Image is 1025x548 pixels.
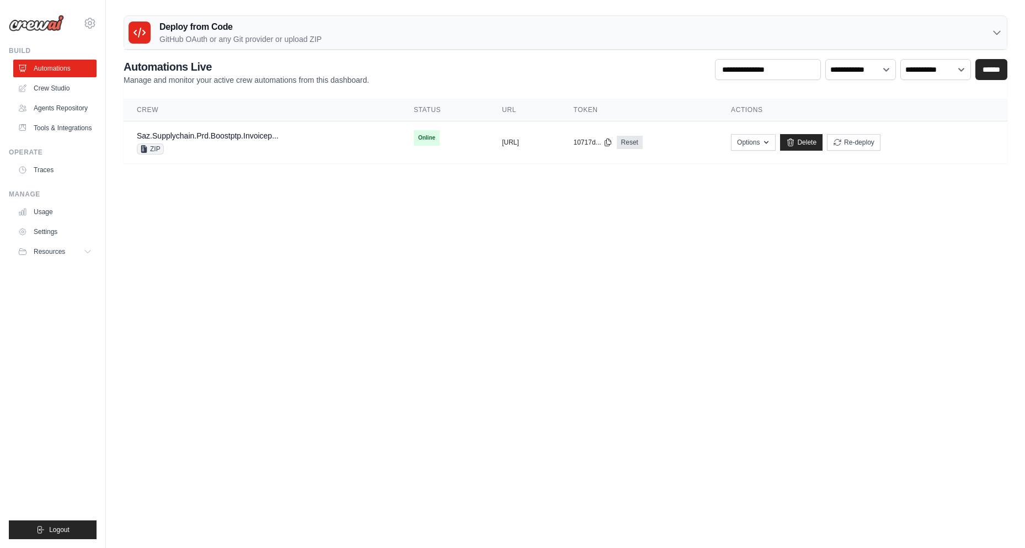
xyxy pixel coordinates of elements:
[9,15,64,31] img: Logo
[137,143,164,155] span: ZIP
[401,99,489,121] th: Status
[159,20,322,34] h3: Deploy from Code
[13,243,97,260] button: Resources
[13,223,97,241] a: Settings
[780,134,823,151] a: Delete
[124,75,369,86] p: Manage and monitor your active crew automations from this dashboard.
[9,190,97,199] div: Manage
[137,131,279,140] a: Saz.Supplychain.Prd.Boostptp.Invoicep...
[489,99,560,121] th: URL
[13,99,97,117] a: Agents Repository
[731,134,776,151] button: Options
[9,520,97,539] button: Logout
[617,136,643,149] a: Reset
[414,130,440,146] span: Online
[159,34,322,45] p: GitHub OAuth or any Git provider or upload ZIP
[34,247,65,256] span: Resources
[9,46,97,55] div: Build
[9,148,97,157] div: Operate
[124,59,369,75] h2: Automations Live
[560,99,718,121] th: Token
[13,79,97,97] a: Crew Studio
[124,99,401,121] th: Crew
[13,60,97,77] a: Automations
[13,161,97,179] a: Traces
[827,134,880,151] button: Re-deploy
[13,203,97,221] a: Usage
[13,119,97,137] a: Tools & Integrations
[49,525,70,534] span: Logout
[574,138,612,147] button: 10717d...
[718,99,1007,121] th: Actions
